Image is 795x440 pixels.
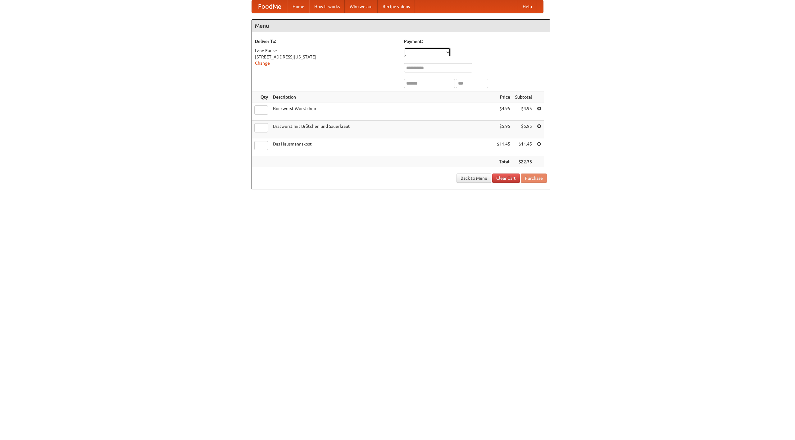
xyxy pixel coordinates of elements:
[255,38,398,44] h5: Deliver To:
[270,103,494,121] td: Bockwurst Würstchen
[513,91,534,103] th: Subtotal
[255,61,270,66] a: Change
[494,91,513,103] th: Price
[270,91,494,103] th: Description
[404,38,547,44] h5: Payment:
[378,0,415,13] a: Recipe videos
[309,0,345,13] a: How it works
[521,174,547,183] button: Purchase
[513,138,534,156] td: $11.45
[492,174,520,183] a: Clear Cart
[457,174,491,183] a: Back to Menu
[494,121,513,138] td: $5.95
[513,156,534,168] th: $22.35
[494,156,513,168] th: Total:
[494,138,513,156] td: $11.45
[513,103,534,121] td: $4.95
[255,48,398,54] div: Lane Earlse
[345,0,378,13] a: Who we are
[270,138,494,156] td: Das Hausmannskost
[252,91,270,103] th: Qty
[270,121,494,138] td: Bratwurst mit Brötchen und Sauerkraut
[288,0,309,13] a: Home
[255,54,398,60] div: [STREET_ADDRESS][US_STATE]
[518,0,537,13] a: Help
[494,103,513,121] td: $4.95
[513,121,534,138] td: $5.95
[252,20,550,32] h4: Menu
[252,0,288,13] a: FoodMe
